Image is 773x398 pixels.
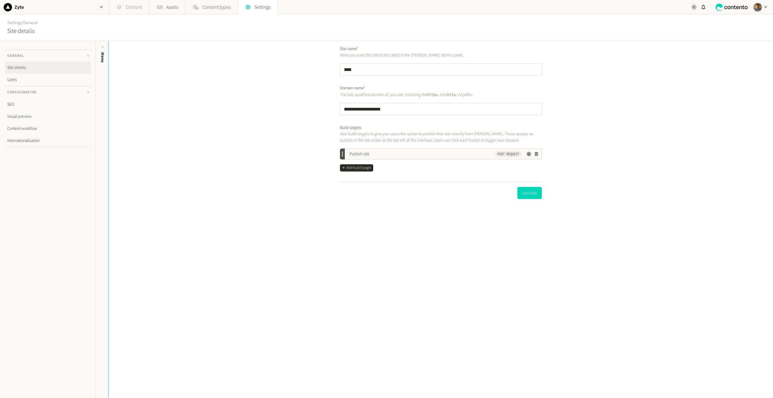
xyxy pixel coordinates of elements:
span: General [24,20,38,26]
code: http:// [447,92,462,97]
button: Update [517,187,542,199]
label: Site name [340,46,358,52]
p: Add build targets to give your users the option to publish their site directly from [PERSON_NAME]... [340,131,542,144]
a: Site details [5,62,91,74]
label: Domain name [340,85,365,91]
a: Visual preview [5,111,91,123]
img: Zyte [4,3,12,11]
p: What you want this site to be called in the [PERSON_NAME] admin panel. [340,52,542,59]
a: Users [5,74,91,86]
h2: Zyte [15,4,24,11]
a: Content workflow [5,123,91,135]
code: POST Request [495,151,522,157]
a: SEO [5,98,91,111]
span: Settings [254,4,270,11]
span: Content types [202,4,230,11]
span: Publish site [350,151,369,157]
span: General [7,53,24,59]
span: / [22,20,24,26]
p: The fully qualified domain of your site, including the or prefix. [340,91,542,98]
a: Internationalisation [5,135,91,147]
button: Add build target [340,164,373,172]
a: Settings [7,20,22,26]
span: Menu [99,52,106,63]
code: https:// [427,92,444,97]
img: Péter Soltész [753,3,762,11]
h2: Site details [7,27,34,36]
label: Build targets [340,125,361,131]
span: Configuration [7,90,37,95]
